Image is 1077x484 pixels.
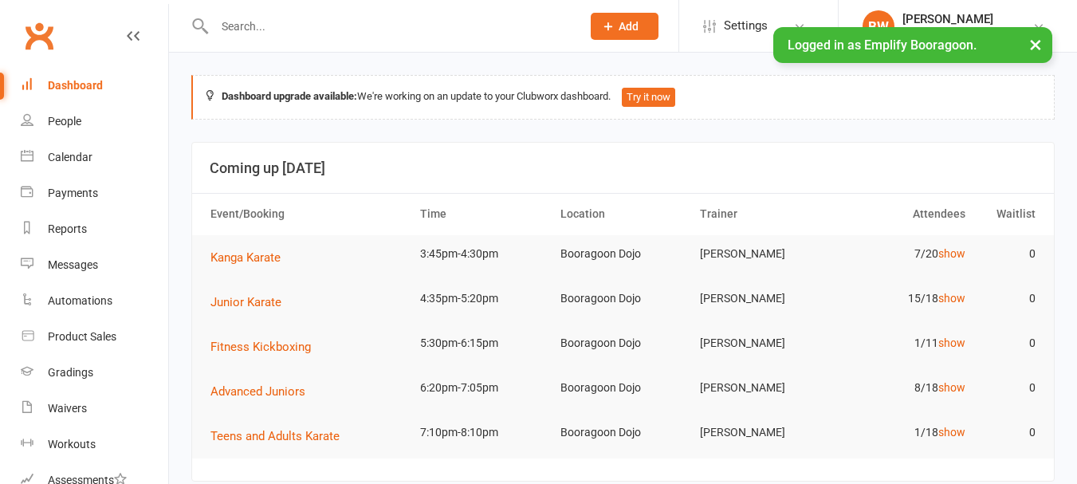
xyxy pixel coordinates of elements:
[863,10,894,42] div: BW
[21,247,168,283] a: Messages
[693,280,833,317] td: [PERSON_NAME]
[21,140,168,175] a: Calendar
[210,295,281,309] span: Junior Karate
[693,414,833,451] td: [PERSON_NAME]
[693,325,833,362] td: [PERSON_NAME]
[833,194,973,234] th: Attendees
[973,194,1043,234] th: Waitlist
[48,187,98,199] div: Payments
[788,37,977,53] span: Logged in as Emplify Booragoon.
[210,340,311,354] span: Fitness Kickboxing
[191,75,1055,120] div: We're working on an update to your Clubworx dashboard.
[48,366,93,379] div: Gradings
[938,381,965,394] a: show
[553,194,694,234] th: Location
[553,325,694,362] td: Booragoon Dojo
[210,160,1036,176] h3: Coming up [DATE]
[938,426,965,439] a: show
[693,194,833,234] th: Trainer
[413,414,553,451] td: 7:10pm-8:10pm
[21,175,168,211] a: Payments
[21,211,168,247] a: Reports
[553,280,694,317] td: Booragoon Dojo
[21,283,168,319] a: Automations
[833,369,973,407] td: 8/18
[553,369,694,407] td: Booragoon Dojo
[833,235,973,273] td: 7/20
[413,235,553,273] td: 3:45pm-4:30pm
[413,194,553,234] th: Time
[693,369,833,407] td: [PERSON_NAME]
[21,355,168,391] a: Gradings
[48,402,87,415] div: Waivers
[48,115,81,128] div: People
[19,16,59,56] a: Clubworx
[413,280,553,317] td: 4:35pm-5:20pm
[973,369,1043,407] td: 0
[902,12,997,26] div: [PERSON_NAME]
[21,319,168,355] a: Product Sales
[973,280,1043,317] td: 0
[938,292,965,305] a: show
[48,222,87,235] div: Reports
[210,15,570,37] input: Search...
[622,88,675,107] button: Try it now
[210,384,305,399] span: Advanced Juniors
[203,194,413,234] th: Event/Booking
[833,280,973,317] td: 15/18
[833,325,973,362] td: 1/11
[553,235,694,273] td: Booragoon Dojo
[973,414,1043,451] td: 0
[48,294,112,307] div: Automations
[1021,27,1050,61] button: ×
[210,250,281,265] span: Kanga Karate
[210,382,316,401] button: Advanced Juniors
[938,247,965,260] a: show
[591,13,658,40] button: Add
[21,104,168,140] a: People
[210,337,322,356] button: Fitness Kickboxing
[619,20,639,33] span: Add
[48,151,92,163] div: Calendar
[48,330,116,343] div: Product Sales
[833,414,973,451] td: 1/18
[938,336,965,349] a: show
[210,427,351,446] button: Teens and Adults Karate
[21,68,168,104] a: Dashboard
[413,325,553,362] td: 5:30pm-6:15pm
[693,235,833,273] td: [PERSON_NAME]
[902,26,997,41] div: Emplify Booragoon
[724,8,768,44] span: Settings
[48,258,98,271] div: Messages
[48,79,103,92] div: Dashboard
[210,293,293,312] button: Junior Karate
[973,235,1043,273] td: 0
[210,248,292,267] button: Kanga Karate
[48,438,96,451] div: Workouts
[21,391,168,427] a: Waivers
[553,414,694,451] td: Booragoon Dojo
[413,369,553,407] td: 6:20pm-7:05pm
[222,90,357,102] strong: Dashboard upgrade available:
[21,427,168,462] a: Workouts
[973,325,1043,362] td: 0
[210,429,340,443] span: Teens and Adults Karate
